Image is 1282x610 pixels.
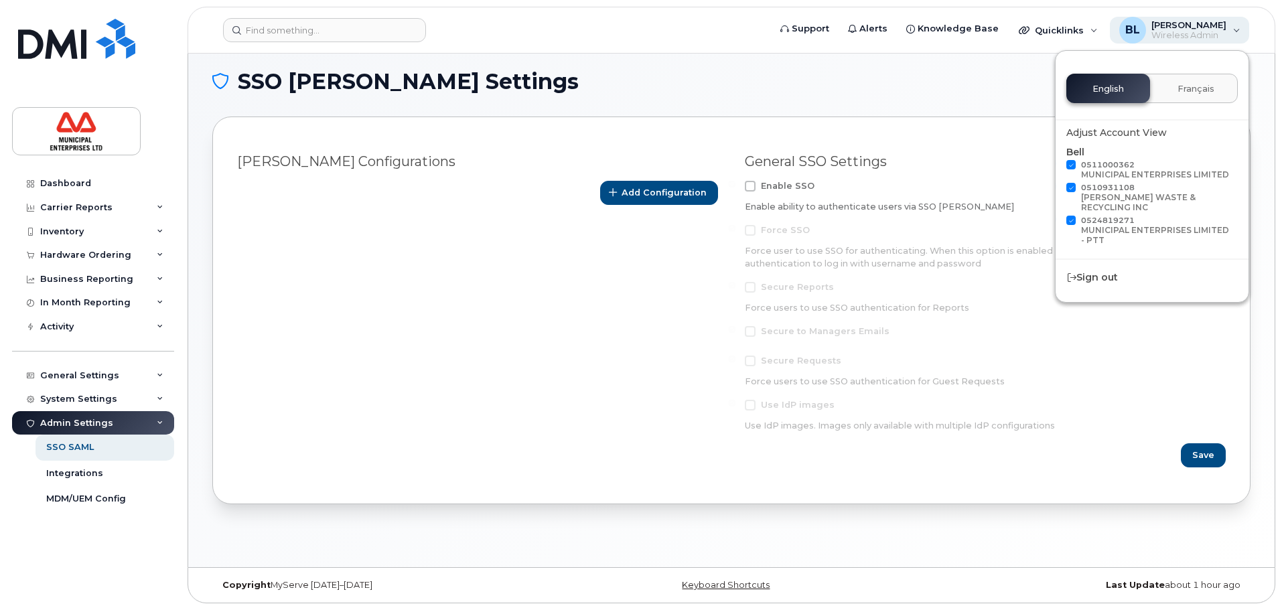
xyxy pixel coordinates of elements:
[745,376,1226,388] div: Force users to use SSO authentication for Guest Requests
[222,580,271,590] strong: Copyright
[682,580,770,590] a: Keyboard Shortcuts
[1178,84,1214,94] span: Français
[1081,225,1234,245] div: MUNICIPAL ENTERPRISES LIMITED - PTT
[1066,126,1238,140] div: Adjust Account View
[1081,216,1234,245] span: 0524819271
[729,326,735,333] input: Secure to Managers Emails
[1181,443,1226,467] button: Save
[1081,160,1229,179] span: 0511000362
[1056,265,1249,290] div: Sign out
[761,282,834,292] span: Secure Reports
[729,400,735,406] input: Use IdP images
[729,282,735,289] input: Secure Reports
[1081,169,1229,179] div: MUNICIPAL ENTERPRISES LIMITED
[761,326,889,336] span: Secure to Managers Emails
[761,225,810,235] span: Force SSO
[729,356,735,362] input: Secure Requests
[761,356,841,366] span: Secure Requests
[1081,192,1234,212] div: [PERSON_NAME] WASTE & RECYCLING INC
[600,181,718,205] button: Add Configuration
[622,186,707,199] span: Add Configuration
[761,400,835,410] span: Use IdP images
[729,181,735,187] input: Enable SSO
[745,245,1226,270] div: Force user to use SSO for authenticating. When this option is enabled user can't use form based a...
[761,181,814,191] span: Enable SSO
[212,580,559,591] div: MyServe [DATE]–[DATE]
[238,72,579,92] span: SSO [PERSON_NAME] Settings
[1192,449,1214,461] span: Save
[745,153,1226,170] div: General SSO Settings
[729,225,735,232] input: Force SSO
[237,153,718,170] div: [PERSON_NAME] Configurations
[745,420,1226,432] div: Use IdP images. Images only available with multiple IdP configurations
[1106,580,1165,590] strong: Last Update
[1081,183,1234,212] span: 0510931108
[1066,145,1238,248] div: Bell
[745,302,1226,314] div: Force users to use SSO authentication for Reports
[745,201,1226,213] div: Enable ability to authenticate users via SSO [PERSON_NAME]
[904,580,1251,591] div: about 1 hour ago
